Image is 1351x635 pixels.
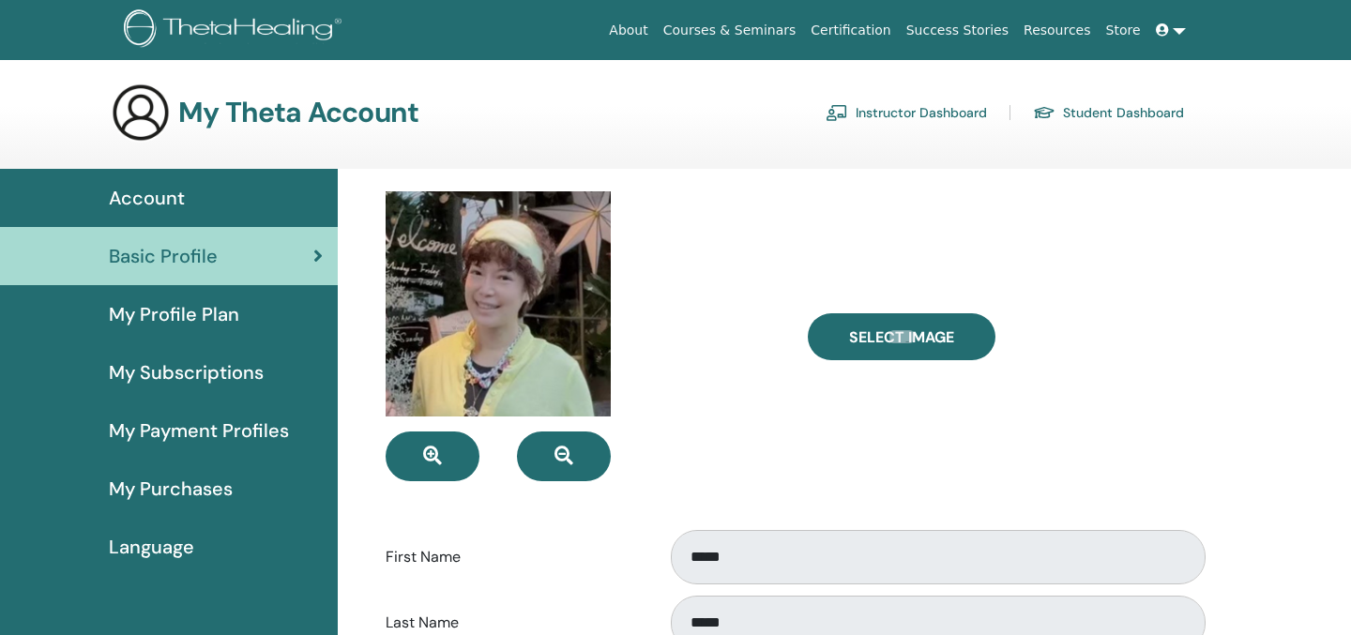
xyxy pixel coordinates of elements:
[899,13,1016,48] a: Success Stories
[111,83,171,143] img: generic-user-icon.jpg
[601,13,655,48] a: About
[1033,98,1184,128] a: Student Dashboard
[826,98,987,128] a: Instructor Dashboard
[109,242,218,270] span: Basic Profile
[124,9,348,52] img: logo.png
[109,533,194,561] span: Language
[1033,105,1055,121] img: graduation-cap.svg
[109,184,185,212] span: Account
[372,539,653,575] label: First Name
[889,330,914,343] input: Select Image
[849,327,954,347] span: Select Image
[109,358,264,386] span: My Subscriptions
[386,191,611,416] img: default.jpg
[1099,13,1148,48] a: Store
[109,416,289,445] span: My Payment Profiles
[803,13,898,48] a: Certification
[109,475,233,503] span: My Purchases
[1016,13,1099,48] a: Resources
[109,300,239,328] span: My Profile Plan
[178,96,418,129] h3: My Theta Account
[656,13,804,48] a: Courses & Seminars
[826,104,848,121] img: chalkboard-teacher.svg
